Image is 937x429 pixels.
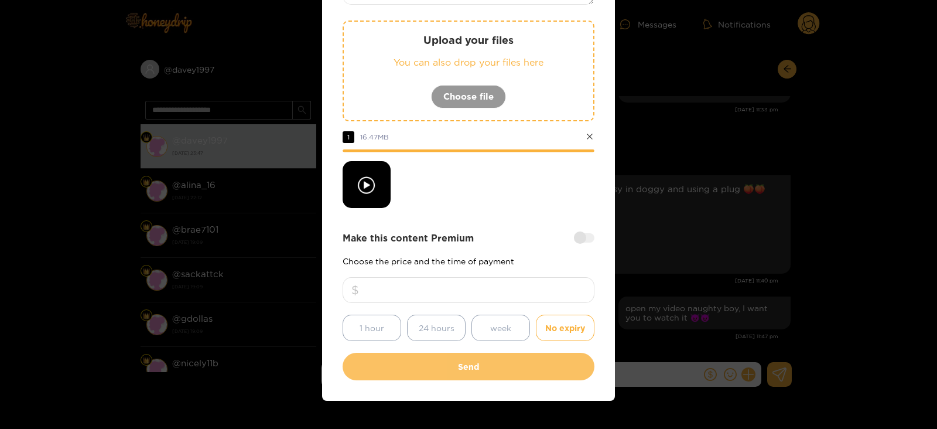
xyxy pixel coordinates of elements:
span: 16.47 MB [360,133,389,141]
span: 24 hours [419,321,454,335]
button: week [471,315,530,341]
p: Choose the price and the time of payment [343,257,594,265]
span: No expiry [545,321,585,335]
p: You can also drop your files here [367,56,570,69]
p: Upload your files [367,33,570,47]
span: week [490,321,511,335]
button: 1 hour [343,315,401,341]
span: 1 hour [360,321,384,335]
button: 24 hours [407,315,466,341]
strong: Make this content Premium [343,231,474,245]
button: Choose file [431,85,506,108]
span: 1 [343,131,354,143]
button: Send [343,353,594,380]
button: No expiry [536,315,594,341]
